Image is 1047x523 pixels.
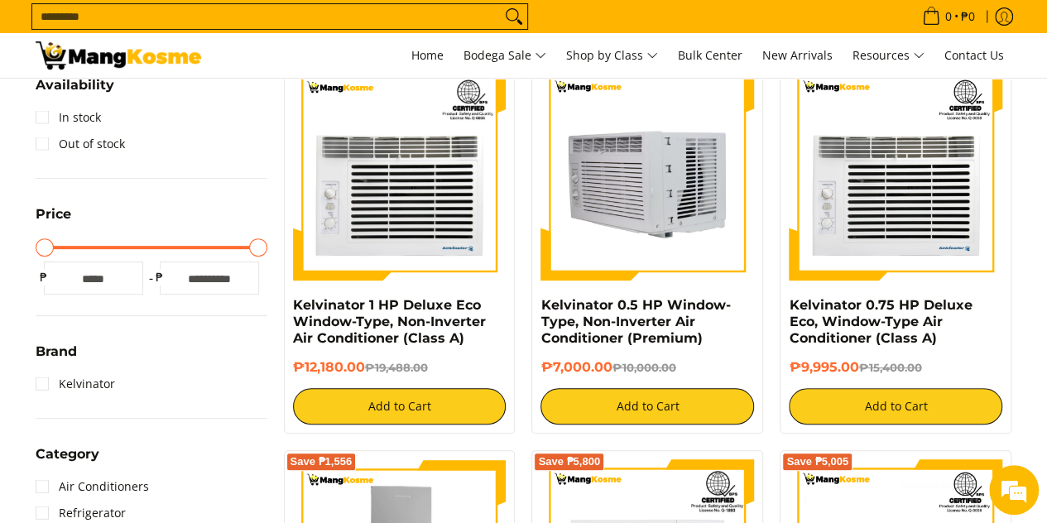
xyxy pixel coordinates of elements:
[538,457,600,467] span: Save ₱5,800
[96,156,228,324] span: We're online!
[36,208,71,221] span: Price
[936,33,1012,78] a: Contact Us
[670,33,751,78] a: Bulk Center
[36,371,115,397] a: Kelvinator
[943,11,954,22] span: 0
[852,46,925,66] span: Resources
[958,11,977,22] span: ₱0
[789,67,1002,281] img: Kelvinator 0.75 HP Deluxe Eco, Window-Type Air Conditioner (Class A)
[789,359,1002,376] h6: ₱9,995.00
[844,33,933,78] a: Resources
[36,345,77,358] span: Brand
[754,33,841,78] a: New Arrivals
[944,47,1004,63] span: Contact Us
[293,388,507,425] button: Add to Cart
[789,297,972,346] a: Kelvinator 0.75 HP Deluxe Eco, Window-Type Air Conditioner (Class A)
[540,388,754,425] button: Add to Cart
[365,361,428,374] del: ₱19,488.00
[558,33,666,78] a: Shop by Class
[36,269,52,285] span: ₱
[218,33,1012,78] nav: Main Menu
[36,104,101,131] a: In stock
[36,345,77,371] summary: Open
[36,131,125,157] a: Out of stock
[540,297,730,346] a: Kelvinator 0.5 HP Window-Type, Non-Inverter Air Conditioner (Premium)
[858,361,921,374] del: ₱15,400.00
[36,448,99,461] span: Category
[293,359,507,376] h6: ₱12,180.00
[36,41,201,70] img: Kelvinator | Mang Kosme
[678,47,742,63] span: Bulk Center
[612,361,675,374] del: ₱10,000.00
[789,388,1002,425] button: Add to Cart
[540,359,754,376] h6: ₱7,000.00
[501,4,527,29] button: Search
[86,93,278,114] div: Chat with us now
[151,269,168,285] span: ₱
[291,457,353,467] span: Save ₱1,556
[411,47,444,63] span: Home
[36,79,114,104] summary: Open
[36,473,149,500] a: Air Conditioners
[271,8,311,48] div: Minimize live chat window
[455,33,555,78] a: Bodega Sale
[36,208,71,233] summary: Open
[36,79,114,92] span: Availability
[917,7,980,26] span: •
[463,46,546,66] span: Bodega Sale
[8,348,315,405] textarea: Type your message and hit 'Enter'
[293,297,486,346] a: Kelvinator 1 HP Deluxe Eco Window-Type, Non-Inverter Air Conditioner (Class A)
[403,33,452,78] a: Home
[540,67,754,281] img: Kelvinator 0.5 HP Window-Type, Non-Inverter Air Conditioner (Premium) - 0
[293,67,507,281] img: Kelvinator 1 HP Deluxe Eco Window-Type, Non-Inverter Air Conditioner (Class A)
[762,47,833,63] span: New Arrivals
[786,457,848,467] span: Save ₱5,005
[566,46,658,66] span: Shop by Class
[36,448,99,473] summary: Open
